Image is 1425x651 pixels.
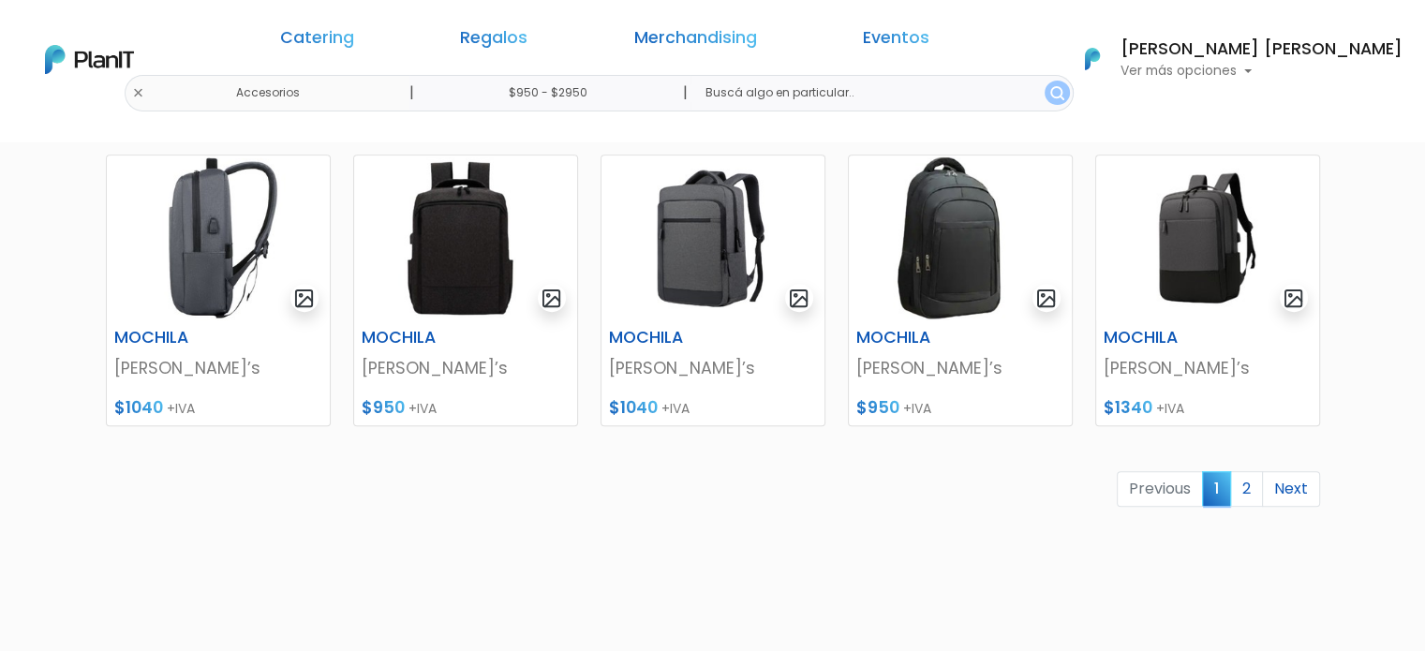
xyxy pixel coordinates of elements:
h6: MOCHILA [350,328,504,348]
h6: MOCHILA [598,328,751,348]
h6: MOCHILA [845,328,999,348]
img: search_button-432b6d5273f82d61273b3651a40e1bd1b912527efae98b1b7a1b2c0702e16a8d.svg [1050,86,1064,100]
img: gallery-light [293,288,315,309]
span: $950 [362,396,405,419]
img: PlanIt Logo [1072,38,1113,80]
img: gallery-light [541,288,562,309]
p: [PERSON_NAME]’s [609,356,817,380]
span: $1340 [1104,396,1152,419]
p: Ver más opciones [1121,65,1403,78]
a: gallery-light MOCHILA [PERSON_NAME]’s $950 +IVA [353,155,578,426]
button: PlanIt Logo [PERSON_NAME] [PERSON_NAME] Ver más opciones [1061,35,1403,83]
input: Buscá algo en particular.. [690,75,1074,111]
img: PlanIt Logo [45,45,134,74]
img: thumb_image__copia___copia___copia___copia___copia___copia___copia___copia___copia___copia___copi... [849,155,1072,320]
img: gallery-light [1283,288,1304,309]
img: thumb_image__copia___copia___copia___copia___copia___copia___copia___copia___copia___copia___copi... [107,155,330,320]
img: thumb_image__copia___copia___copia___copia___copia___copia___copia___copia___copia___copia___copi... [1096,155,1319,320]
p: [PERSON_NAME]’s [856,356,1064,380]
a: Next [1262,471,1320,507]
div: ¿Necesitás ayuda? [96,18,270,54]
a: Eventos [863,30,929,52]
p: [PERSON_NAME]’s [1104,356,1312,380]
h6: [PERSON_NAME] [PERSON_NAME] [1121,41,1403,58]
span: 1 [1202,471,1231,506]
span: +IVA [903,399,931,418]
p: | [409,81,414,104]
span: +IVA [1156,399,1184,418]
img: gallery-light [1035,288,1057,309]
img: gallery-light [788,288,809,309]
h6: MOCHILA [103,328,257,348]
img: thumb_image__copia___copia___copia___copia___copia___copia___copia___copia___copia___copia___copi... [354,155,577,320]
img: thumb_image__copia___copia___copia___copia___copia___copia___copia___copia___copia___copia___copi... [601,155,824,320]
a: Catering [280,30,354,52]
span: $1040 [114,396,163,419]
h6: MOCHILA [1092,328,1246,348]
a: gallery-light MOCHILA [PERSON_NAME]’s $1340 +IVA [1095,155,1320,426]
p: | [683,81,688,104]
p: [PERSON_NAME]’s [362,356,570,380]
span: $950 [856,396,899,419]
span: +IVA [661,399,690,418]
a: gallery-light MOCHILA [PERSON_NAME]’s $950 +IVA [848,155,1073,426]
a: Regalos [460,30,527,52]
img: close-6986928ebcb1d6c9903e3b54e860dbc4d054630f23adef3a32610726dff6a82b.svg [132,87,144,99]
a: Merchandising [634,30,757,52]
a: gallery-light MOCHILA [PERSON_NAME]’s $1040 +IVA [601,155,825,426]
span: $1040 [609,396,658,419]
span: +IVA [167,399,195,418]
span: +IVA [408,399,437,418]
a: gallery-light MOCHILA [PERSON_NAME]’s $1040 +IVA [106,155,331,426]
a: 2 [1230,471,1263,507]
p: [PERSON_NAME]’s [114,356,322,380]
